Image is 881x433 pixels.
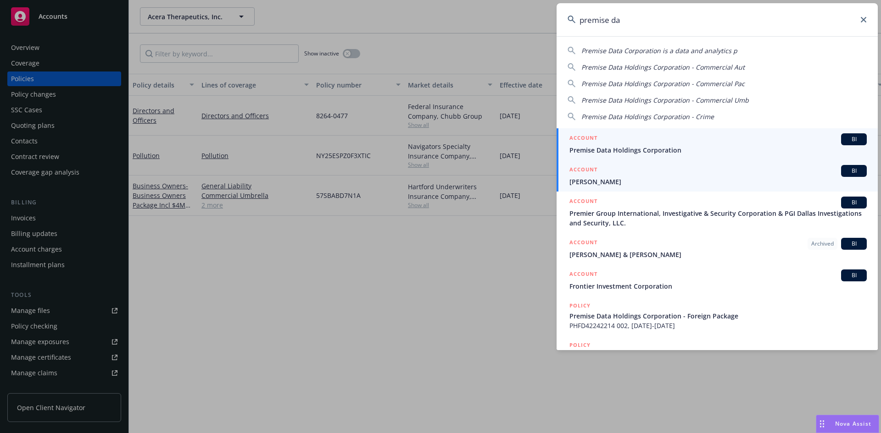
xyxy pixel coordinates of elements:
h5: ACCOUNT [569,165,597,176]
a: ACCOUNTBIPremise Data Holdings Corporation [557,128,878,160]
a: POLICY [557,335,878,375]
h5: POLICY [569,301,591,310]
a: ACCOUNTArchivedBI[PERSON_NAME] & [PERSON_NAME] [557,233,878,264]
span: Premise Data Holdings Corporation - Foreign Package [569,311,867,321]
span: Premise Data Holdings Corporation - Crime [581,112,714,121]
span: PHFD42242214 002, [DATE]-[DATE] [569,321,867,330]
h5: ACCOUNT [569,133,597,144]
h5: ACCOUNT [569,197,597,208]
span: BI [845,198,863,207]
button: Nova Assist [816,415,879,433]
h5: ACCOUNT [569,238,597,249]
a: ACCOUNTBI[PERSON_NAME] [557,160,878,192]
span: BI [845,271,863,280]
span: Nova Assist [835,420,871,428]
a: POLICYPremise Data Holdings Corporation - Foreign PackagePHFD42242214 002, [DATE]-[DATE] [557,296,878,335]
a: ACCOUNTBIPremier Group International, Investigative & Security Corporation & PGI Dallas Investiga... [557,192,878,233]
span: Premise Data Holdings Corporation - Commercial Umb [581,96,749,104]
span: BI [845,240,863,248]
input: Search... [557,3,878,36]
span: Premise Data Holdings Corporation - Commercial Pac [581,79,745,88]
span: [PERSON_NAME] & [PERSON_NAME] [569,250,867,259]
span: Premise Data Holdings Corporation - Commercial Aut [581,63,745,71]
span: BI [845,135,863,143]
span: Premier Group International, Investigative & Security Corporation & PGI Dallas Investigations and... [569,208,867,228]
span: BI [845,167,863,175]
a: ACCOUNTBIFrontier Investment Corporation [557,264,878,296]
span: Archived [811,240,834,248]
span: Premise Data Corporation is a data and analytics p [581,46,737,55]
h5: POLICY [569,340,591,350]
span: [PERSON_NAME] [569,177,867,186]
div: Drag to move [816,415,828,433]
h5: ACCOUNT [569,269,597,280]
span: Frontier Investment Corporation [569,281,867,291]
span: Premise Data Holdings Corporation [569,145,867,155]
